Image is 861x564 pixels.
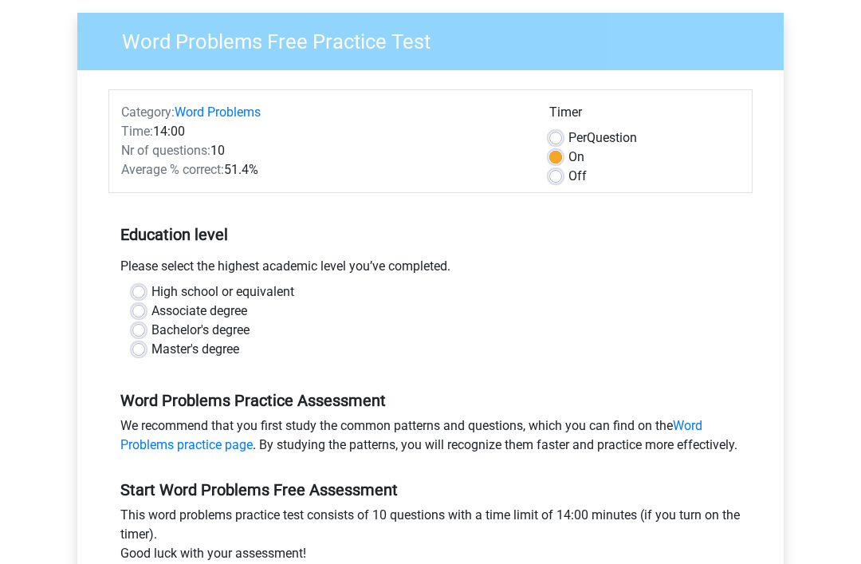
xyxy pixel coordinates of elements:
a: Word Problems [175,105,261,120]
label: Question [568,128,637,148]
div: We recommend that you first study the common patterns and questions, which you can find on the . ... [108,416,753,461]
label: Off [568,167,587,186]
h3: Word Problems Free Practice Test [103,23,772,54]
label: High school or equivalent [151,282,294,302]
span: Per [568,130,587,145]
span: Category: [121,105,175,120]
label: On [568,148,584,167]
label: Associate degree [151,302,247,321]
div: 51.4% [109,160,537,179]
h5: Start Word Problems Free Assessment [120,480,741,499]
label: Master's degree [151,340,239,359]
span: Nr of questions: [121,143,210,158]
div: Please select the highest academic level you’ve completed. [108,257,753,282]
h5: Education level [120,219,741,250]
h5: Word Problems Practice Assessment [120,391,741,410]
span: Average % correct: [121,162,224,177]
div: 10 [109,141,537,160]
div: Timer [549,103,740,128]
div: 14:00 [109,122,537,141]
label: Bachelor's degree [151,321,250,340]
span: Time: [121,124,153,139]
